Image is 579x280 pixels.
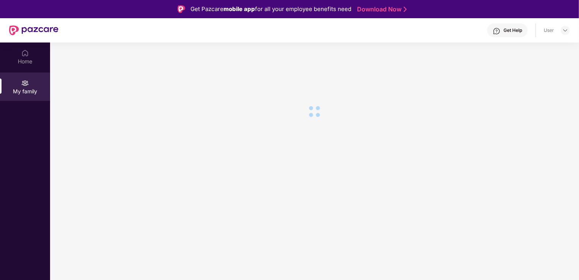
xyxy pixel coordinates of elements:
[178,5,185,13] img: Logo
[21,49,29,57] img: svg+xml;base64,PHN2ZyBpZD0iSG9tZSIgeG1sbnM9Imh0dHA6Ly93d3cudzMub3JnLzIwMDAvc3ZnIiB3aWR0aD0iMjAiIG...
[404,5,407,13] img: Stroke
[357,5,404,13] a: Download Now
[562,27,568,33] img: svg+xml;base64,PHN2ZyBpZD0iRHJvcGRvd24tMzJ4MzIiIHhtbG5zPSJodHRwOi8vd3d3LnczLm9yZy8yMDAwL3N2ZyIgd2...
[9,25,58,35] img: New Pazcare Logo
[493,27,500,35] img: svg+xml;base64,PHN2ZyBpZD0iSGVscC0zMngzMiIgeG1sbnM9Imh0dHA6Ly93d3cudzMub3JnLzIwMDAvc3ZnIiB3aWR0aD...
[190,5,351,14] div: Get Pazcare for all your employee benefits need
[21,79,29,87] img: svg+xml;base64,PHN2ZyB3aWR0aD0iMjAiIGhlaWdodD0iMjAiIHZpZXdCb3g9IjAgMCAyMCAyMCIgZmlsbD0ibm9uZSIgeG...
[544,27,554,33] div: User
[503,27,522,33] div: Get Help
[223,5,255,13] strong: mobile app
